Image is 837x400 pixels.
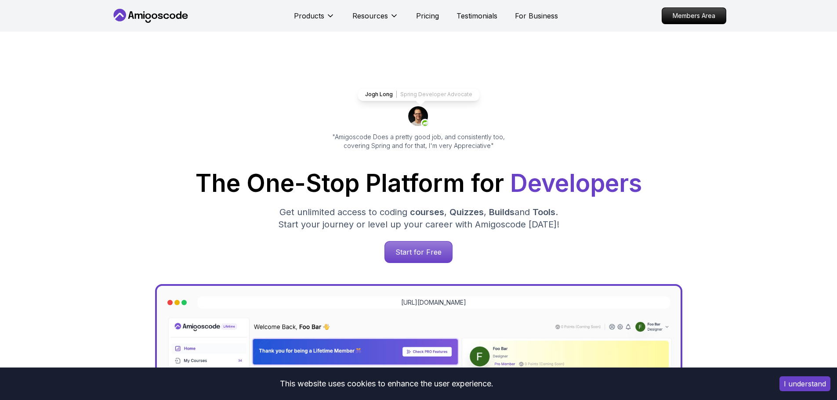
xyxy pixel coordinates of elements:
button: Accept cookies [779,376,830,391]
p: Resources [352,11,388,21]
a: Start for Free [384,241,453,263]
button: Resources [352,11,399,28]
p: Get unlimited access to coding , , and . Start your journey or level up your career with Amigosco... [271,206,566,231]
a: Testimonials [457,11,497,21]
a: Pricing [416,11,439,21]
a: [URL][DOMAIN_NAME] [401,298,466,307]
span: Builds [489,207,515,217]
p: "Amigoscode Does a pretty good job, and consistently too, covering Spring and for that, I'm very ... [320,133,517,150]
a: Members Area [662,7,726,24]
img: josh long [408,106,429,127]
p: Products [294,11,324,21]
p: Start for Free [385,241,452,263]
p: Spring Developer Advocate [400,91,472,98]
span: Tools [533,207,555,217]
a: For Business [515,11,558,21]
span: Developers [510,169,642,198]
span: Quizzes [449,207,484,217]
div: This website uses cookies to enhance the user experience. [7,374,766,393]
p: Members Area [662,8,726,24]
button: Products [294,11,335,28]
p: Jogh Long [365,91,393,98]
h1: The One-Stop Platform for [118,171,719,195]
span: courses [410,207,444,217]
